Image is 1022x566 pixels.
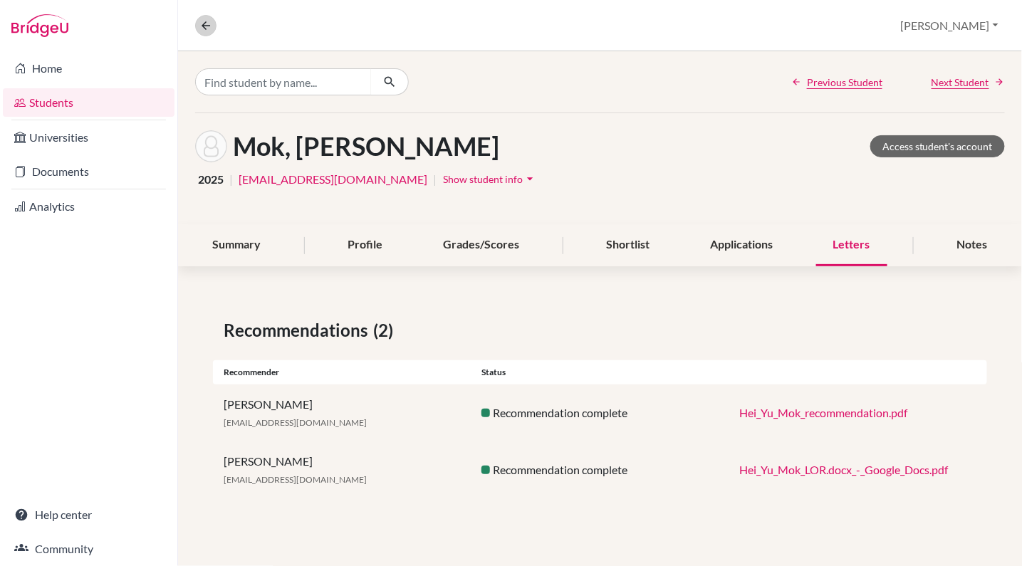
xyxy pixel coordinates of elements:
div: Recommendation complete [471,404,729,421]
span: | [433,171,437,188]
div: Recommendation complete [471,461,729,478]
div: [PERSON_NAME] [213,453,471,487]
div: Profile [330,224,400,266]
a: Previous Student [791,75,882,90]
a: Hei_Yu_Mok_LOR.docx_-_Google_Docs.pdf [740,463,949,476]
div: Status [471,366,729,379]
img: Bridge-U [11,14,68,37]
a: Hei_Yu_Mok_recommendation.pdf [740,406,908,419]
i: arrow_drop_down [523,172,537,186]
input: Find student by name... [195,68,372,95]
div: Notes [940,224,1005,266]
span: Recommendations [224,318,373,343]
span: [EMAIL_ADDRESS][DOMAIN_NAME] [224,417,367,428]
span: [EMAIL_ADDRESS][DOMAIN_NAME] [224,474,367,485]
div: Applications [693,224,790,266]
a: Access student's account [870,135,1005,157]
a: Universities [3,123,174,152]
a: Home [3,54,174,83]
a: Students [3,88,174,117]
a: [EMAIL_ADDRESS][DOMAIN_NAME] [239,171,427,188]
div: Summary [195,224,278,266]
span: Previous Student [807,75,882,90]
a: Documents [3,157,174,186]
span: Show student info [443,173,523,185]
button: Show student infoarrow_drop_down [442,168,538,190]
div: Recommender [213,366,471,379]
a: Help center [3,501,174,529]
span: Next Student [932,75,989,90]
button: [PERSON_NAME] [895,12,1005,39]
div: Shortlist [589,224,667,266]
div: Letters [816,224,887,266]
img: Hei Yu Mok's avatar [195,130,227,162]
a: Next Student [932,75,1005,90]
div: Grades/Scores [426,224,536,266]
span: | [229,171,233,188]
div: [PERSON_NAME] [213,396,471,430]
span: 2025 [198,171,224,188]
h1: Mok, [PERSON_NAME] [233,131,499,162]
span: (2) [373,318,399,343]
a: Analytics [3,192,174,221]
a: Community [3,535,174,563]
